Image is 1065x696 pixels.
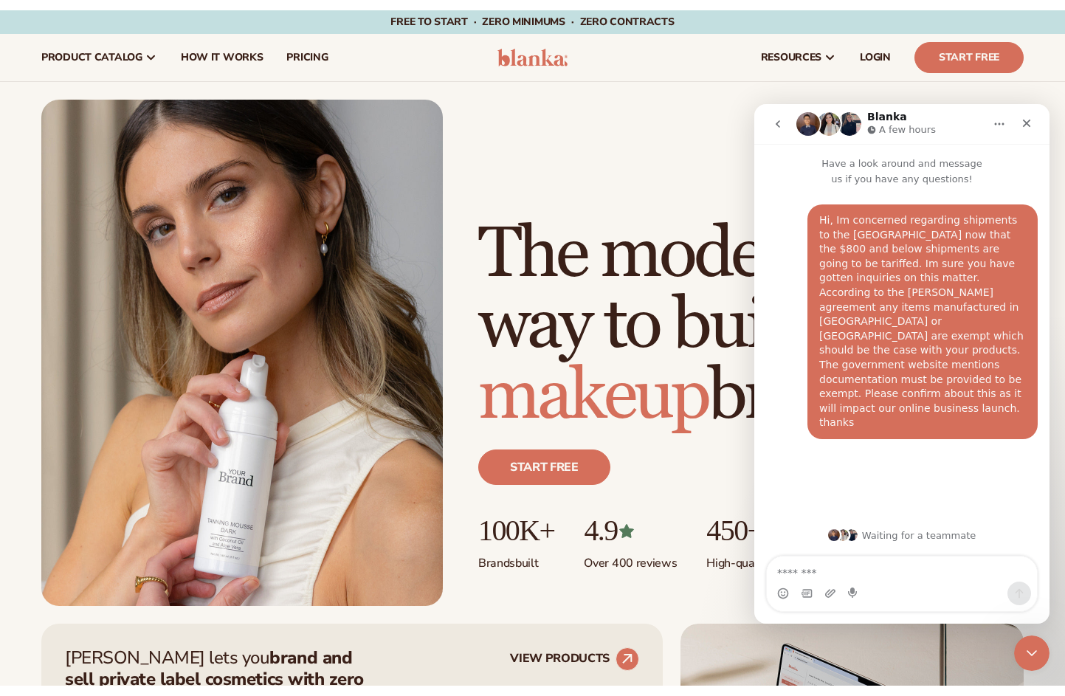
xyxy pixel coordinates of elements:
[169,24,275,71] a: How It Works
[497,38,568,56] img: logo
[181,41,263,53] span: How It Works
[478,209,1024,421] h1: The modern way to build a brand
[478,439,610,475] a: Start free
[478,504,554,537] p: 100K+
[860,41,891,53] span: LOGIN
[478,537,554,561] p: Brands built
[30,24,169,71] a: product catalog
[510,637,639,661] a: VIEW PRODUCTS
[761,41,821,53] span: resources
[914,32,1024,63] a: Start Free
[706,504,818,537] p: 450+
[1014,625,1050,661] iframe: Intercom live chat
[584,504,677,537] p: 4.9
[275,24,340,71] a: pricing
[390,4,674,18] span: Free to start · ZERO minimums · ZERO contracts
[754,94,1050,613] iframe: Intercom live chat
[286,41,328,53] span: pricing
[41,89,443,596] img: Female holding tanning mousse.
[749,24,848,71] a: resources
[706,537,818,561] p: High-quality products
[41,41,142,53] span: product catalog
[584,537,677,561] p: Over 400 reviews
[848,24,903,71] a: LOGIN
[478,342,708,429] span: makeup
